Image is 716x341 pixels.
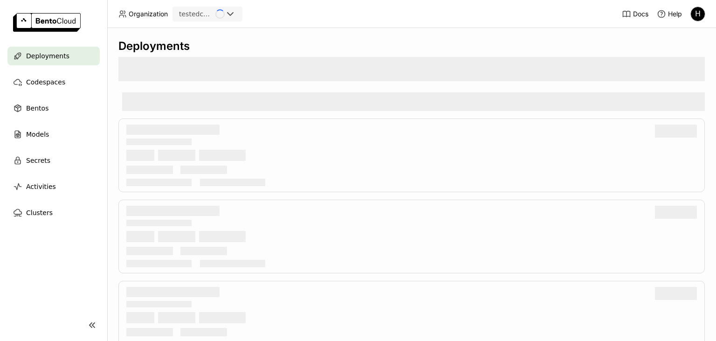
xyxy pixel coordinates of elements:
[26,207,53,218] span: Clusters
[179,9,213,19] div: testedcodeployment
[657,9,682,19] div: Help
[214,10,215,19] input: Selected testedcodeployment.
[690,7,705,21] div: Hélio Júnior
[7,125,100,144] a: Models
[668,10,682,18] span: Help
[633,10,648,18] span: Docs
[26,50,69,62] span: Deployments
[7,99,100,118] a: Bentos
[7,177,100,196] a: Activities
[129,10,168,18] span: Organization
[13,13,81,32] img: logo
[7,203,100,222] a: Clusters
[26,77,65,88] span: Codespaces
[26,129,49,140] span: Models
[26,155,50,166] span: Secrets
[118,39,705,53] div: Deployments
[26,181,56,192] span: Activities
[622,9,648,19] a: Docs
[7,151,100,170] a: Secrets
[26,103,48,114] span: Bentos
[691,7,705,21] div: H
